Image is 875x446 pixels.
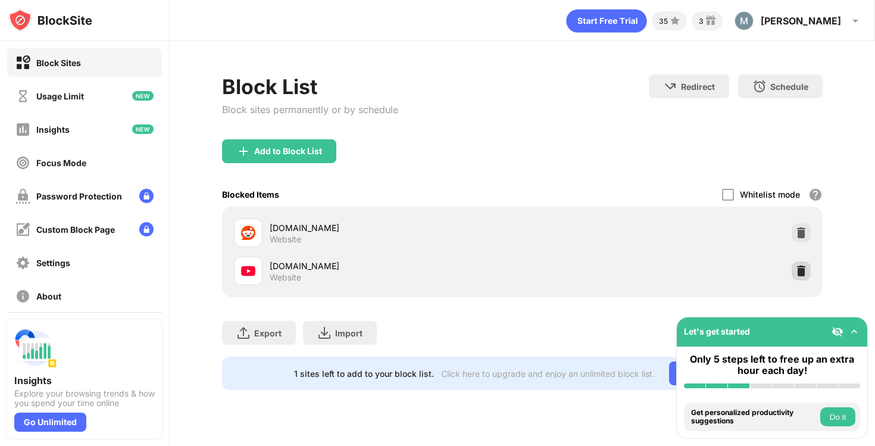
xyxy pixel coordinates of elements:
[684,354,860,376] div: Only 5 steps left to free up an extra hour each day!
[14,375,155,386] div: Insights
[15,255,30,270] img: settings-off.svg
[14,413,86,432] div: Go Unlimited
[15,289,30,304] img: about-off.svg
[14,327,57,370] img: push-insights.svg
[14,389,155,408] div: Explore your browsing trends & how you spend your time online
[294,369,434,379] div: 1 sites left to add to your block list.
[36,91,84,101] div: Usage Limit
[36,291,61,301] div: About
[254,328,282,338] div: Export
[832,326,843,338] img: eye-not-visible.svg
[270,234,301,245] div: Website
[222,74,398,99] div: Block List
[699,17,704,26] div: 3
[132,124,154,134] img: new-icon.svg
[36,224,115,235] div: Custom Block Page
[335,328,362,338] div: Import
[270,260,522,272] div: [DOMAIN_NAME]
[15,155,30,170] img: focus-off.svg
[684,326,750,336] div: Let's get started
[36,258,70,268] div: Settings
[761,15,841,27] div: [PERSON_NAME]
[132,91,154,101] img: new-icon.svg
[668,14,682,28] img: points-small.svg
[270,272,301,283] div: Website
[241,226,255,240] img: favicons
[222,104,398,116] div: Block sites permanently or by schedule
[669,361,751,385] div: Go Unlimited
[270,222,522,234] div: [DOMAIN_NAME]
[36,124,70,135] div: Insights
[139,189,154,203] img: lock-menu.svg
[36,58,81,68] div: Block Sites
[770,82,808,92] div: Schedule
[8,8,92,32] img: logo-blocksite.svg
[15,55,30,70] img: block-on.svg
[254,146,322,156] div: Add to Block List
[36,158,86,168] div: Focus Mode
[704,14,718,28] img: reward-small.svg
[241,264,255,278] img: favicons
[681,82,715,92] div: Redirect
[566,9,647,33] div: animation
[139,222,154,236] img: lock-menu.svg
[222,189,279,199] div: Blocked Items
[441,369,655,379] div: Click here to upgrade and enjoy an unlimited block list.
[735,11,754,30] img: ACg8ocJTka0JoZBd7FUQusElMLpOLRvbmJJd3fsZ6Khr0SrVJMyUTg=s96-c
[15,222,30,237] img: customize-block-page-off.svg
[691,408,817,426] div: Get personalized productivity suggestions
[848,326,860,338] img: omni-setup-toggle.svg
[659,17,668,26] div: 35
[36,191,122,201] div: Password Protection
[820,407,855,426] button: Do it
[15,122,30,137] img: insights-off.svg
[15,189,30,204] img: password-protection-off.svg
[15,89,30,104] img: time-usage-off.svg
[740,189,800,199] div: Whitelist mode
